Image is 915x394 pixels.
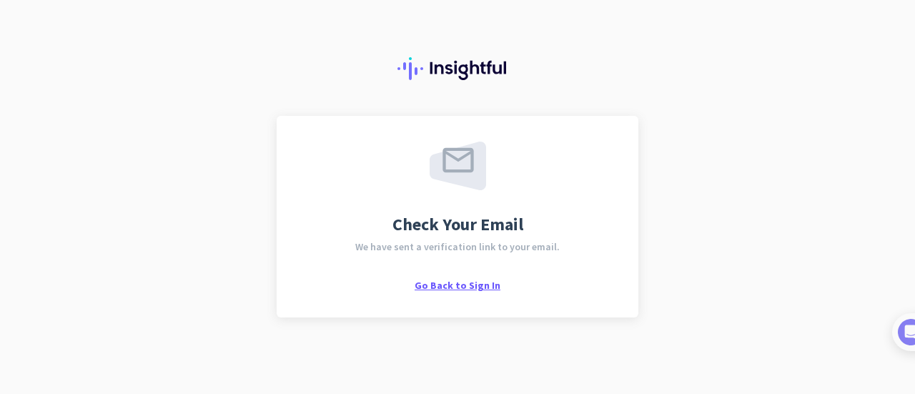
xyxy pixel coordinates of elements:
span: Check Your Email [392,216,523,233]
span: We have sent a verification link to your email. [355,242,560,252]
span: Go Back to Sign In [415,279,500,292]
img: email-sent [430,142,486,190]
img: Insightful [397,57,518,80]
